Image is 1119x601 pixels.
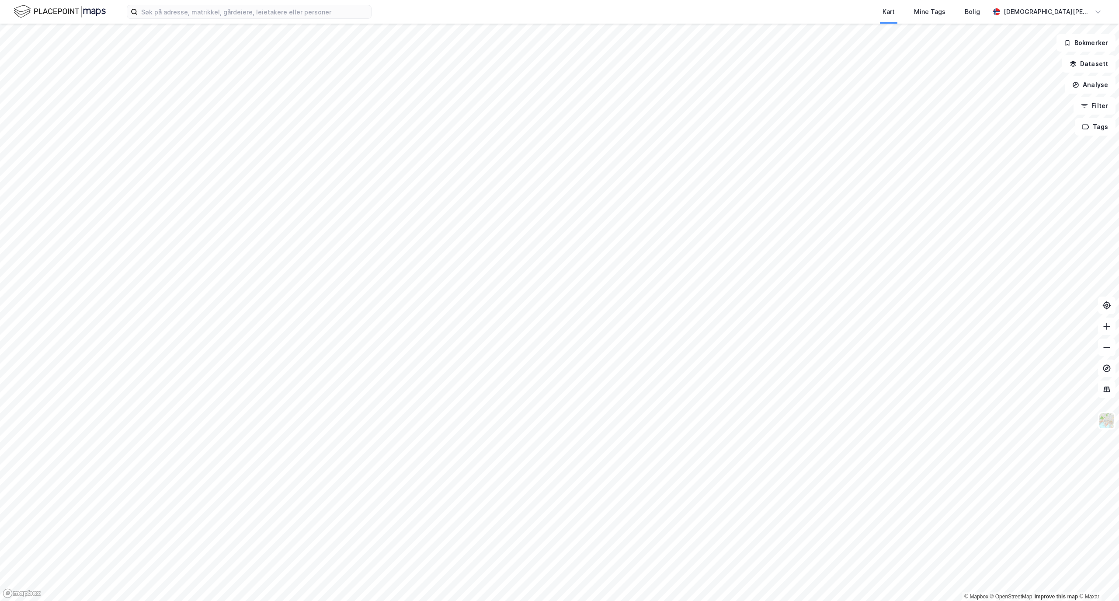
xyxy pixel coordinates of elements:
[1075,118,1116,136] button: Tags
[965,7,980,17] div: Bolig
[1035,594,1078,600] a: Improve this map
[1056,34,1116,52] button: Bokmerker
[1004,7,1091,17] div: [DEMOGRAPHIC_DATA][PERSON_NAME]
[964,594,988,600] a: Mapbox
[1075,559,1119,601] div: Kontrollprogram for chat
[914,7,945,17] div: Mine Tags
[1075,559,1119,601] iframe: Chat Widget
[990,594,1032,600] a: OpenStreetMap
[14,4,106,19] img: logo.f888ab2527a4732fd821a326f86c7f29.svg
[1065,76,1116,94] button: Analyse
[138,5,371,18] input: Søk på adresse, matrikkel, gårdeiere, leietakere eller personer
[3,588,41,598] a: Mapbox homepage
[883,7,895,17] div: Kart
[1062,55,1116,73] button: Datasett
[1074,97,1116,115] button: Filter
[1098,412,1115,429] img: Z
